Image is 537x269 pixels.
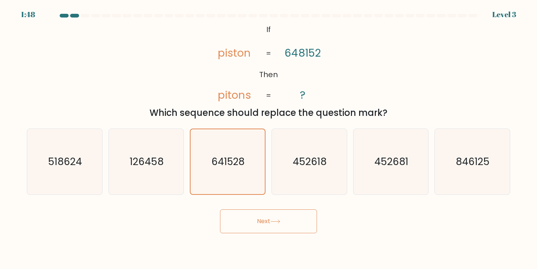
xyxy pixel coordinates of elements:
tspan: Then [259,69,278,80]
tspan: pitons [218,88,251,102]
button: Next [220,209,317,233]
text: 126458 [130,155,164,168]
svg: @import url('[URL][DOMAIN_NAME]); [203,22,334,103]
tspan: piston [218,45,251,60]
text: 518624 [48,155,82,168]
div: Which sequence should replace the question mark? [31,106,506,120]
tspan: 648152 [285,45,320,60]
tspan: If [266,24,271,35]
text: 846125 [456,155,490,168]
div: Level 3 [492,9,516,20]
text: 452681 [374,155,408,168]
text: 452618 [293,155,327,168]
tspan: = [266,48,271,58]
text: 641528 [212,155,245,168]
div: 1:48 [21,9,35,20]
tspan: = [266,90,271,100]
tspan: ? [300,88,305,102]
